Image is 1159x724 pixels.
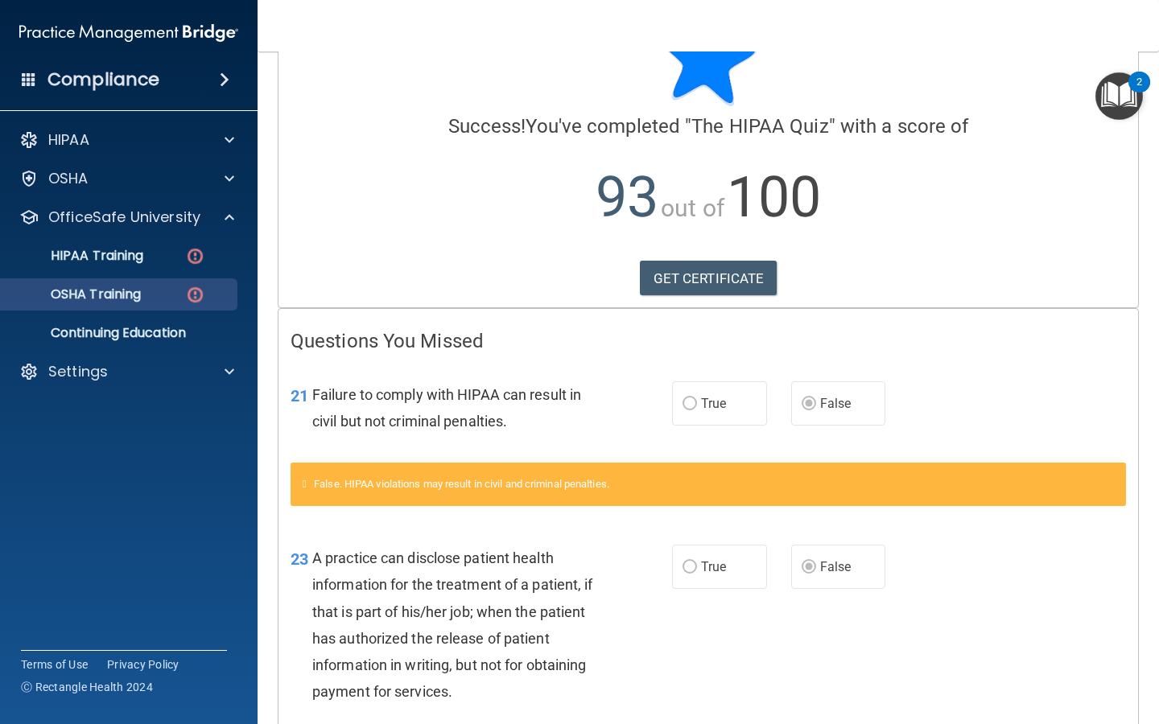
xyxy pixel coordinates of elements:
p: Settings [48,362,108,381]
span: True [701,396,726,411]
p: HIPAA Training [10,248,143,264]
img: danger-circle.6113f641.png [185,246,205,266]
span: Success! [448,115,526,138]
input: False [802,398,816,410]
span: Failure to comply with HIPAA can result in civil but not criminal penalties. [312,386,581,430]
span: 21 [291,386,308,405]
div: 2 [1136,82,1142,103]
a: OfficeSafe University [19,208,234,227]
img: danger-circle.6113f641.png [185,285,205,305]
a: GET CERTIFICATE [640,261,777,296]
a: Settings [19,362,234,381]
span: 93 [596,164,658,230]
input: True [683,562,697,574]
h4: Questions You Missed [291,331,1126,352]
a: HIPAA [19,130,234,150]
a: Terms of Use [21,656,88,673]
span: 23 [291,549,308,569]
p: Continuing Education [10,325,230,341]
input: True [683,398,697,410]
img: blue-star-rounded.9d042014.png [660,10,757,106]
span: False. HIPAA violations may result in civil and criminal penalties. [314,478,609,490]
p: OSHA Training [10,286,141,302]
a: OSHA [19,169,234,188]
p: OfficeSafe University [48,208,200,227]
span: Ⓒ Rectangle Health 2024 [21,679,153,695]
input: False [802,562,816,574]
span: A practice can disclose patient health information for the treatment of a patient, if that is par... [312,549,593,700]
span: True [701,559,726,574]
h4: Compliance [47,68,159,91]
span: False [820,559,852,574]
span: 100 [727,164,821,230]
p: OSHA [48,169,89,188]
h4: You've completed " " with a score of [291,116,1126,137]
span: The HIPAA Quiz [691,115,828,138]
button: Open Resource Center, 2 new notifications [1095,72,1143,120]
iframe: Drift Widget Chat Controller [1079,613,1140,674]
img: PMB logo [19,17,238,49]
p: HIPAA [48,130,89,150]
span: out of [661,194,724,222]
span: False [820,396,852,411]
a: Privacy Policy [107,656,179,673]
